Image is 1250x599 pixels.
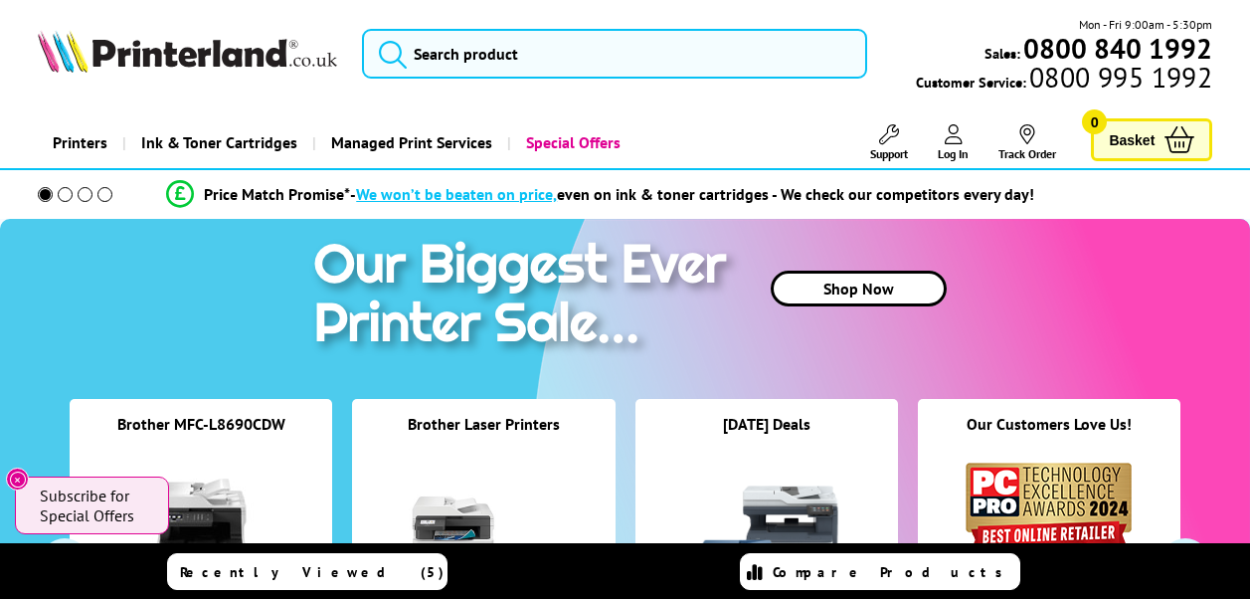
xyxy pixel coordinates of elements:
[6,468,29,491] button: Close
[141,117,297,168] span: Ink & Toner Cartridges
[870,124,908,161] a: Support
[1023,30,1212,67] b: 0800 840 1992
[204,184,350,204] span: Price Match Promise*
[408,414,560,434] a: Brother Laser Printers
[938,124,969,161] a: Log In
[122,117,312,168] a: Ink & Toner Cartridges
[38,30,337,77] a: Printerland Logo
[117,414,285,434] a: Brother MFC-L8690CDW
[1109,126,1155,153] span: Basket
[38,30,337,73] img: Printerland Logo
[507,117,635,168] a: Special Offers
[740,553,1020,590] a: Compare Products
[998,124,1056,161] a: Track Order
[1020,39,1212,58] a: 0800 840 1992
[10,177,1191,212] li: modal_Promise
[1026,68,1212,87] span: 0800 995 1992
[771,271,947,306] a: Shop Now
[167,553,447,590] a: Recently Viewed (5)
[350,184,1034,204] div: - even on ink & toner cartridges - We check our competitors every day!
[870,146,908,161] span: Support
[1082,109,1107,134] span: 0
[180,563,445,581] span: Recently Viewed (5)
[1091,118,1212,161] a: Basket 0
[356,184,557,204] span: We won’t be beaten on price,
[984,44,1020,63] span: Sales:
[635,414,898,459] div: [DATE] Deals
[1079,15,1212,34] span: Mon - Fri 9:00am - 5:30pm
[303,219,747,375] img: printer sale
[312,117,507,168] a: Managed Print Services
[40,486,149,525] span: Subscribe for Special Offers
[918,414,1180,459] div: Our Customers Love Us!
[773,563,1013,581] span: Compare Products
[362,29,867,79] input: Search product
[916,68,1212,92] span: Customer Service:
[938,146,969,161] span: Log In
[38,117,122,168] a: Printers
